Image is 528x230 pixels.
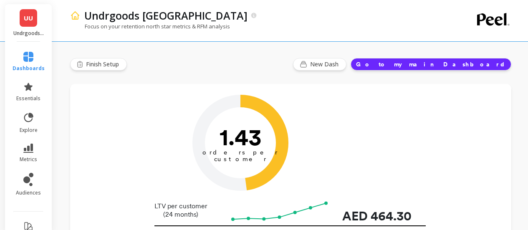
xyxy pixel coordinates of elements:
[70,58,127,71] button: Finish Setup
[310,60,341,68] span: New Dash
[293,58,346,71] button: New Dash
[20,127,38,134] span: explore
[16,95,40,102] span: essentials
[220,123,262,151] text: 1.43
[351,58,511,71] button: Go to my main Dashboard
[342,207,409,225] p: AED 464.30
[16,190,41,196] span: audiences
[202,149,278,156] tspan: orders per
[84,8,248,23] p: Undrgoods UAE
[86,60,121,68] span: Finish Setup
[70,10,80,20] img: header icon
[142,202,220,219] p: LTV per customer (24 months)
[70,23,230,30] p: Focus on your retention north star metrics & RFM analysis
[13,65,45,72] span: dashboards
[13,30,44,37] p: Undrgoods UAE
[214,155,267,163] tspan: customer
[20,156,37,163] span: metrics
[24,13,33,23] span: UU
